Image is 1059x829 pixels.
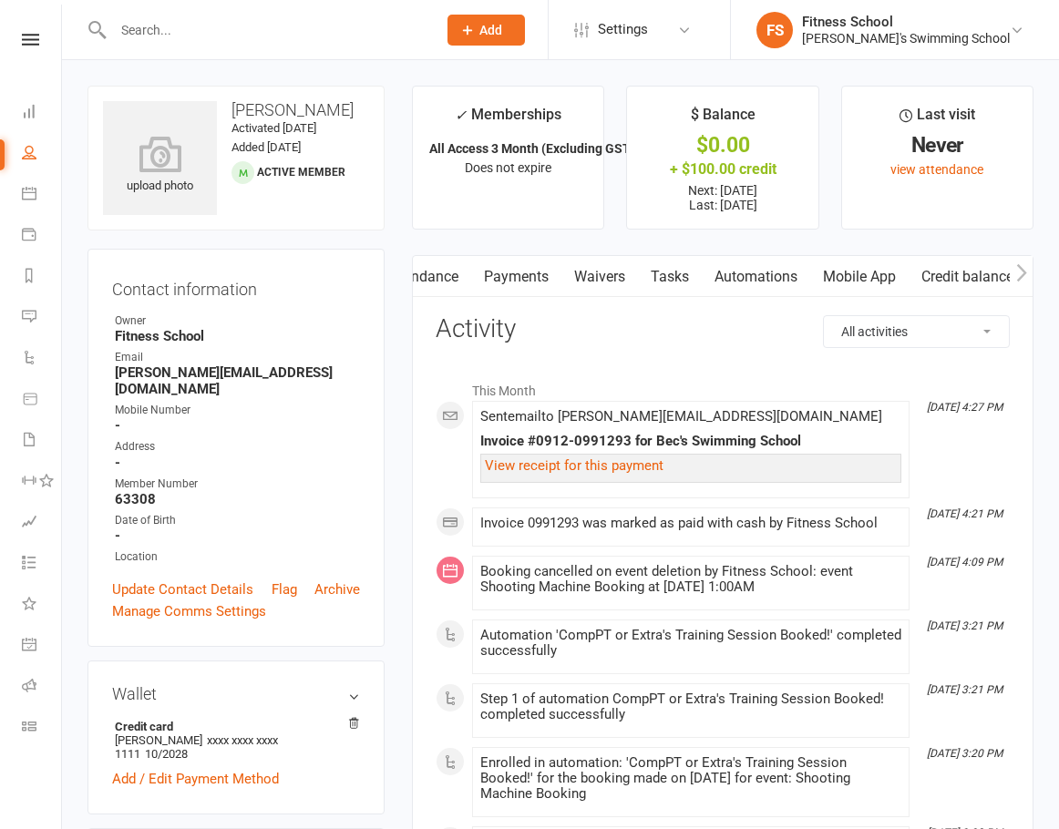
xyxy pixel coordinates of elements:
strong: Fitness School [115,328,360,344]
div: Invoice #0912-0991293 for Bec's Swimming School [480,434,901,449]
a: Assessments [22,503,63,544]
div: Location [115,548,360,566]
i: ✓ [455,107,467,124]
a: Reports [22,257,63,298]
a: What's New [22,585,63,626]
i: [DATE] 4:21 PM [927,507,1002,520]
span: Add [479,23,502,37]
div: Booking cancelled on event deletion by Fitness School: event Shooting Machine Booking at [DATE] 1... [480,564,901,595]
div: upload photo [103,136,217,196]
span: Active member [257,166,345,179]
div: Automation 'CompPT or Extra's Training Session Booked!' completed successfully [480,628,901,659]
button: Add [447,15,525,46]
h3: Wallet [112,685,360,703]
div: Member Number [115,476,360,493]
strong: - [115,417,360,434]
a: Class kiosk mode [22,708,63,749]
i: [DATE] 4:27 PM [927,401,1002,414]
div: Address [115,438,360,455]
div: [PERSON_NAME]'s Swimming School [802,30,1010,46]
strong: [PERSON_NAME][EMAIL_ADDRESS][DOMAIN_NAME] [115,364,360,397]
a: Flag [272,578,297,600]
div: $0.00 [643,136,801,155]
time: Added [DATE] [231,140,301,154]
a: Calendar [22,175,63,216]
a: Waivers [561,256,638,298]
a: Dashboard [22,93,63,134]
li: [PERSON_NAME] [112,717,360,763]
span: Does not expire [465,160,551,175]
i: [DATE] 3:21 PM [927,683,1002,696]
div: Never [859,136,1016,155]
div: Mobile Number [115,402,360,419]
a: Tasks [638,256,702,298]
input: Search... [108,17,424,43]
a: Credit balance [909,256,1026,298]
div: Date of Birth [115,512,360,529]
span: Settings [598,9,648,50]
time: Activated [DATE] [231,121,316,135]
div: Owner [115,312,360,330]
strong: Credit card [115,720,351,733]
a: view attendance [890,162,983,177]
div: Memberships [455,103,561,137]
div: Step 1 of automation CompPT or Extra's Training Session Booked! completed successfully [480,691,901,722]
div: Last visit [900,103,975,136]
a: People [22,134,63,175]
i: [DATE] 3:20 PM [927,747,1002,760]
a: Mobile App [810,256,909,298]
a: Payments [22,216,63,257]
span: Sent email to [PERSON_NAME][EMAIL_ADDRESS][DOMAIN_NAME] [480,408,882,425]
a: Product Sales [22,380,63,421]
div: + $100.00 credit [643,159,801,179]
h3: [PERSON_NAME] [103,101,369,119]
i: [DATE] 3:21 PM [927,619,1002,632]
div: Fitness School [802,14,1010,30]
strong: All Access 3 Month (Excluding GST & Proces... [429,141,695,156]
a: Automations [702,256,810,298]
strong: 63308 [115,491,360,507]
i: [DATE] 4:09 PM [927,556,1002,568]
li: This Month [436,372,1010,401]
a: Update Contact Details [112,578,253,600]
div: Enrolled in automation: 'CompPT or Extra's Training Session Booked!' for the booking made on [DAT... [480,755,901,802]
span: xxxx xxxx xxxx 1111 [115,733,278,761]
strong: - [115,527,360,544]
p: Next: [DATE] Last: [DATE] [643,183,801,212]
div: $ Balance [691,103,756,136]
a: Archive [314,578,360,600]
a: Manage Comms Settings [112,600,266,622]
div: Email [115,349,360,366]
span: 10/2028 [145,747,188,761]
h3: Contact information [112,273,360,299]
a: Roll call kiosk mode [22,667,63,708]
strong: - [115,455,360,471]
div: Invoice 0991293 was marked as paid with cash by Fitness School [480,516,901,531]
h3: Activity [436,315,1010,343]
a: Payments [471,256,561,298]
a: Add / Edit Payment Method [112,768,279,790]
a: View receipt for this payment [485,457,663,474]
div: FS [756,12,793,48]
a: General attendance kiosk mode [22,626,63,667]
